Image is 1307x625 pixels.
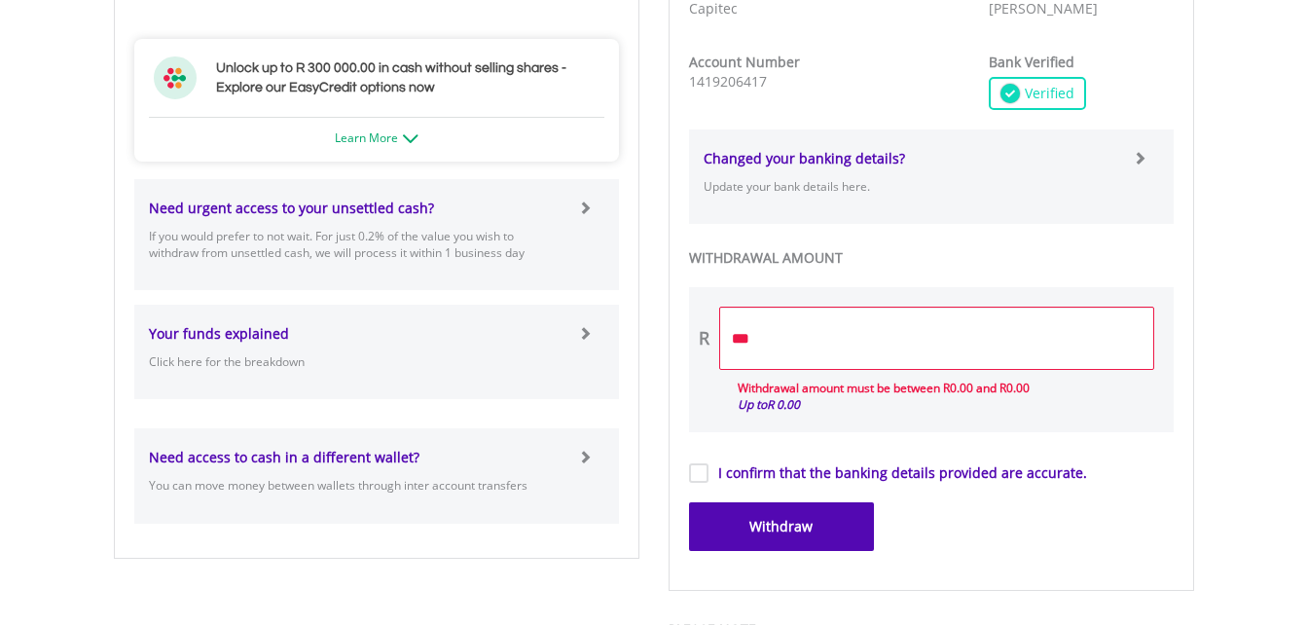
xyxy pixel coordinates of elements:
a: Need access to cash in a different wallet? You can move money between wallets through inter accou... [149,428,604,523]
a: Learn More [335,129,418,146]
strong: Bank Verified [989,53,1074,71]
label: WITHDRAWAL AMOUNT [689,248,1174,268]
strong: Changed your banking details? [704,149,905,167]
p: You can move money between wallets through inter account transfers [149,477,564,494]
img: ec-arrow-down.png [403,134,418,143]
span: Verified [1020,84,1074,103]
i: Up to [738,396,800,413]
strong: Account Number [689,53,800,71]
div: R [699,326,709,351]
h3: Unlock up to R 300 000.00 in cash without selling shares - Explore our EasyCredit options now [216,58,599,97]
p: If you would prefer to not wait. For just 0.2% of the value you wish to withdraw from unsettled c... [149,228,564,261]
span: 1419206417 [689,72,767,91]
img: ec-flower.svg [154,56,197,99]
p: Update your bank details here. [704,178,1119,195]
label: I confirm that the banking details provided are accurate. [708,463,1087,483]
strong: Need urgent access to your unsettled cash? [149,199,434,217]
button: Withdraw [689,502,874,551]
p: Click here for the breakdown [149,353,564,370]
strong: Need access to cash in a different wallet? [149,448,419,466]
span: R 0.00 [767,396,800,413]
span: Withdrawal amount must be between R0.00 and R0.00 [738,380,1030,396]
strong: Your funds explained [149,324,289,343]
